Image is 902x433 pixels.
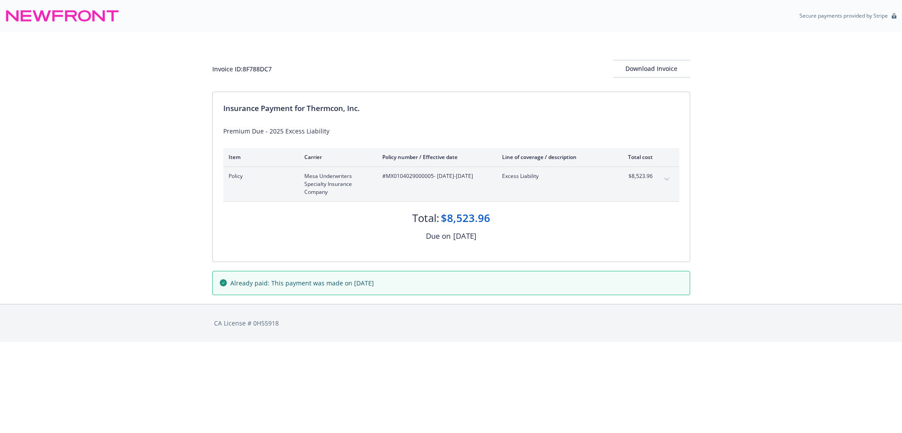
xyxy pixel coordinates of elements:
div: $8,523.96 [441,211,490,226]
span: Already paid: This payment was made on [DATE] [230,278,374,288]
div: Insurance Payment for Thermcon, Inc. [223,103,679,114]
div: Total cost [620,153,653,161]
p: Secure payments provided by Stripe [799,12,888,19]
span: Excess Liability [502,172,606,180]
div: [DATE] [453,230,477,242]
div: Invoice ID: 8F788DC7 [212,64,272,74]
div: Carrier [304,153,368,161]
span: Policy [229,172,290,180]
div: Premium Due - 2025 Excess Liability [223,126,679,136]
span: Mesa Underwriters Specialty Insurance Company [304,172,368,196]
button: Download Invoice [613,60,690,78]
button: expand content [660,172,674,186]
div: Item [229,153,290,161]
div: Total: [412,211,439,226]
div: PolicyMesa Underwriters Specialty Insurance Company#MX0104029000005- [DATE]-[DATE]Excess Liabilit... [223,167,679,201]
div: Line of coverage / description [502,153,606,161]
div: Due on [426,230,451,242]
div: Policy number / Effective date [382,153,488,161]
span: #MX0104029000005 - [DATE]-[DATE] [382,172,488,180]
span: $8,523.96 [620,172,653,180]
div: CA License # 0H55918 [214,318,688,328]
